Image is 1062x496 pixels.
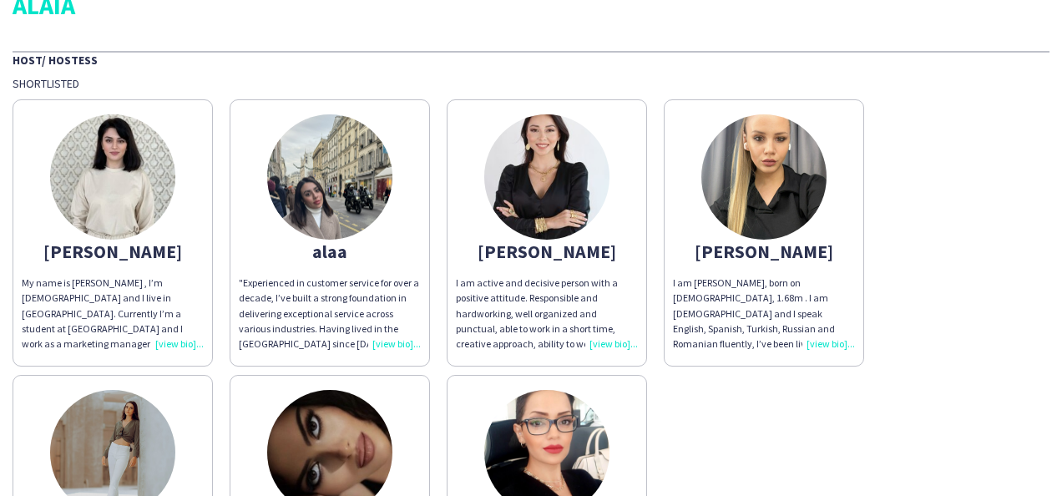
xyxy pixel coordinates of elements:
[701,114,827,240] img: thumb-1ae75a8f-7936-4c0a-9305-fba5d3d5aeae.jpg
[673,276,855,352] div: I am [PERSON_NAME], born on [DEMOGRAPHIC_DATA], 1.68m . I am [DEMOGRAPHIC_DATA] and I speak Engli...
[13,76,1049,91] div: Shortlisted
[50,114,175,240] img: thumb-65fd4304e6b47.jpeg
[267,114,392,240] img: thumb-4db18bfc-045e-4a19-b338-6d3b665174d0.jpg
[22,244,204,259] div: [PERSON_NAME]
[484,114,609,240] img: thumb-66f58db5b7d32.jpeg
[456,276,638,352] div: I am active and decisive person with a positive attitude. Responsible and hardworking, well organ...
[22,276,204,352] div: My name is [PERSON_NAME] , I’m [DEMOGRAPHIC_DATA] and I live in [GEOGRAPHIC_DATA]. Currently I’m ...
[239,244,421,259] div: alaa
[239,276,421,352] div: "Experienced in customer service for over a decade, I’ve built a strong foundation in delivering ...
[13,51,1049,68] div: Host/ Hostess
[456,244,638,259] div: [PERSON_NAME]
[673,244,855,259] div: [PERSON_NAME]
